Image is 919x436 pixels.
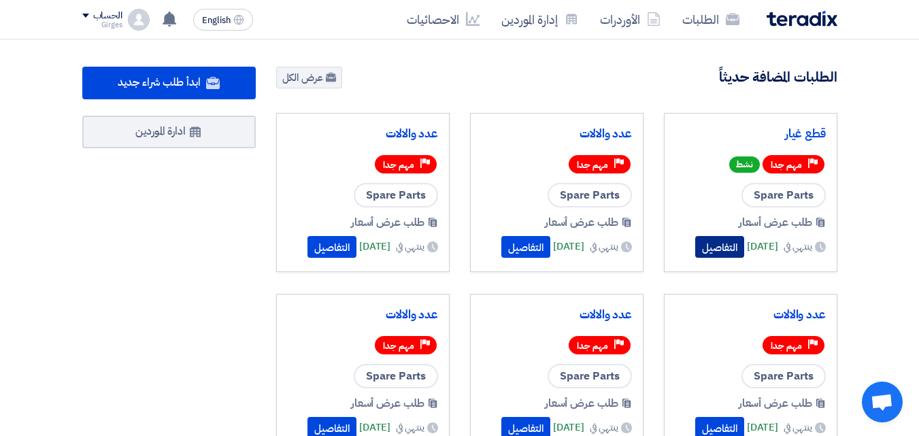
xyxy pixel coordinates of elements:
[589,3,671,35] a: الأوردرات
[501,236,550,258] button: التفاصيل
[354,183,438,207] span: Spare Parts
[577,158,608,171] span: مهم جدا
[202,16,231,25] span: English
[741,364,826,388] span: Spare Parts
[351,214,424,231] span: طلب عرض أسعار
[383,158,414,171] span: مهم جدا
[288,127,438,141] a: عدد والالات
[82,21,122,29] div: Girges
[671,3,750,35] a: الطلبات
[351,395,424,412] span: طلب عرض أسعار
[307,236,356,258] button: التفاصيل
[719,68,837,86] h4: الطلبات المضافة حديثاً
[767,11,837,27] img: Teradix logo
[396,239,424,254] span: ينتهي في
[482,127,632,141] a: عدد والالات
[741,183,826,207] span: Spare Parts
[93,10,122,22] div: الحساب
[396,3,490,35] a: الاحصائيات
[545,214,618,231] span: طلب عرض أسعار
[739,395,812,412] span: طلب عرض أسعار
[548,364,632,388] span: Spare Parts
[675,308,826,322] a: عدد والالات
[577,339,608,352] span: مهم جدا
[771,339,802,352] span: مهم جدا
[118,74,200,90] span: ابدأ طلب شراء جديد
[695,236,744,258] button: التفاصيل
[288,308,438,322] a: عدد والالات
[553,239,584,254] span: [DATE]
[128,9,150,31] img: profile_test.png
[590,420,618,435] span: ينتهي في
[739,214,812,231] span: طلب عرض أسعار
[590,239,618,254] span: ينتهي في
[784,239,812,254] span: ينتهي في
[862,382,903,422] a: Open chat
[359,239,390,254] span: [DATE]
[82,116,256,148] a: ادارة الموردين
[354,364,438,388] span: Spare Parts
[747,239,778,254] span: [DATE]
[359,420,390,435] span: [DATE]
[545,395,618,412] span: طلب عرض أسعار
[548,183,632,207] span: Spare Parts
[784,420,812,435] span: ينتهي في
[482,308,632,322] a: عدد والالات
[276,67,342,88] a: عرض الكل
[396,420,424,435] span: ينتهي في
[193,9,253,31] button: English
[729,156,760,173] span: نشط
[490,3,589,35] a: إدارة الموردين
[383,339,414,352] span: مهم جدا
[553,420,584,435] span: [DATE]
[747,420,778,435] span: [DATE]
[771,158,802,171] span: مهم جدا
[675,127,826,141] a: قطع غيار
